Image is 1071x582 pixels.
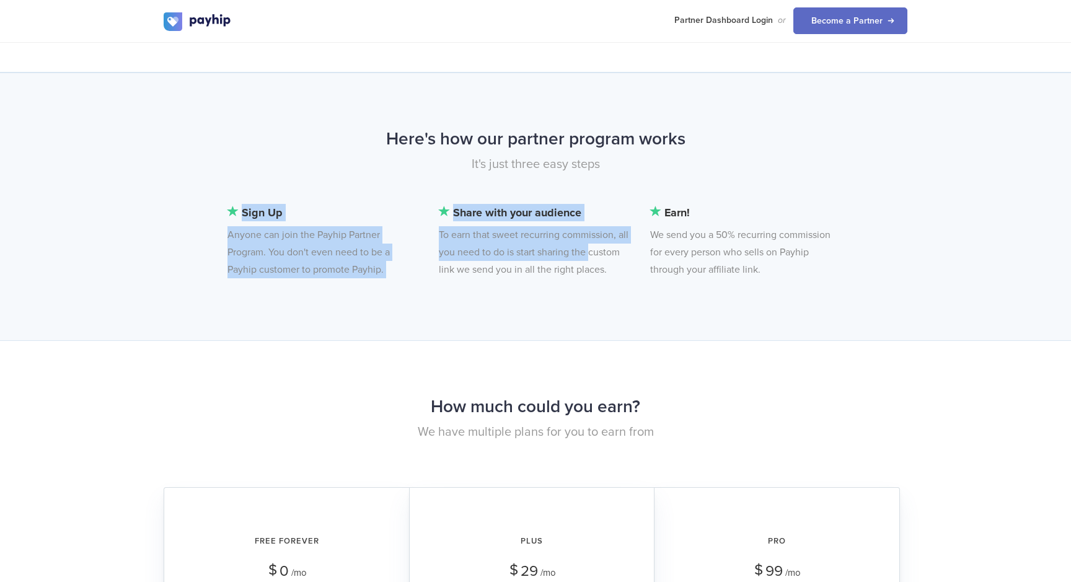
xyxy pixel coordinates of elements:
[540,567,556,578] span: /mo
[164,12,232,31] img: logo.svg
[439,204,630,278] li: To earn that sweet recurring commission, all you need to do is start sharing the custom link we s...
[672,525,882,558] h2: Pro
[439,204,630,221] b: Share with your audience
[785,567,801,578] span: /mo
[427,525,637,558] h2: Plus
[227,204,418,278] li: Anyone can join the Payhip Partner Program. You don't even need to be a Payhip customer to promot...
[765,562,783,580] span: 99
[793,7,907,34] a: Become a Partner
[227,204,418,221] b: Sign Up
[650,204,841,221] b: Earn!
[291,567,307,578] span: /mo
[164,390,907,423] h2: How much could you earn?
[164,123,907,156] h2: Here's how our partner program works
[521,562,538,580] span: 29
[650,204,841,278] li: We send you a 50% recurring commission for every person who sells on Payhip through your affiliat...
[164,423,907,441] p: We have multiple plans for you to earn from
[280,562,289,580] span: 0
[182,525,392,558] h2: Free Forever
[164,156,907,173] p: It's just three easy steps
